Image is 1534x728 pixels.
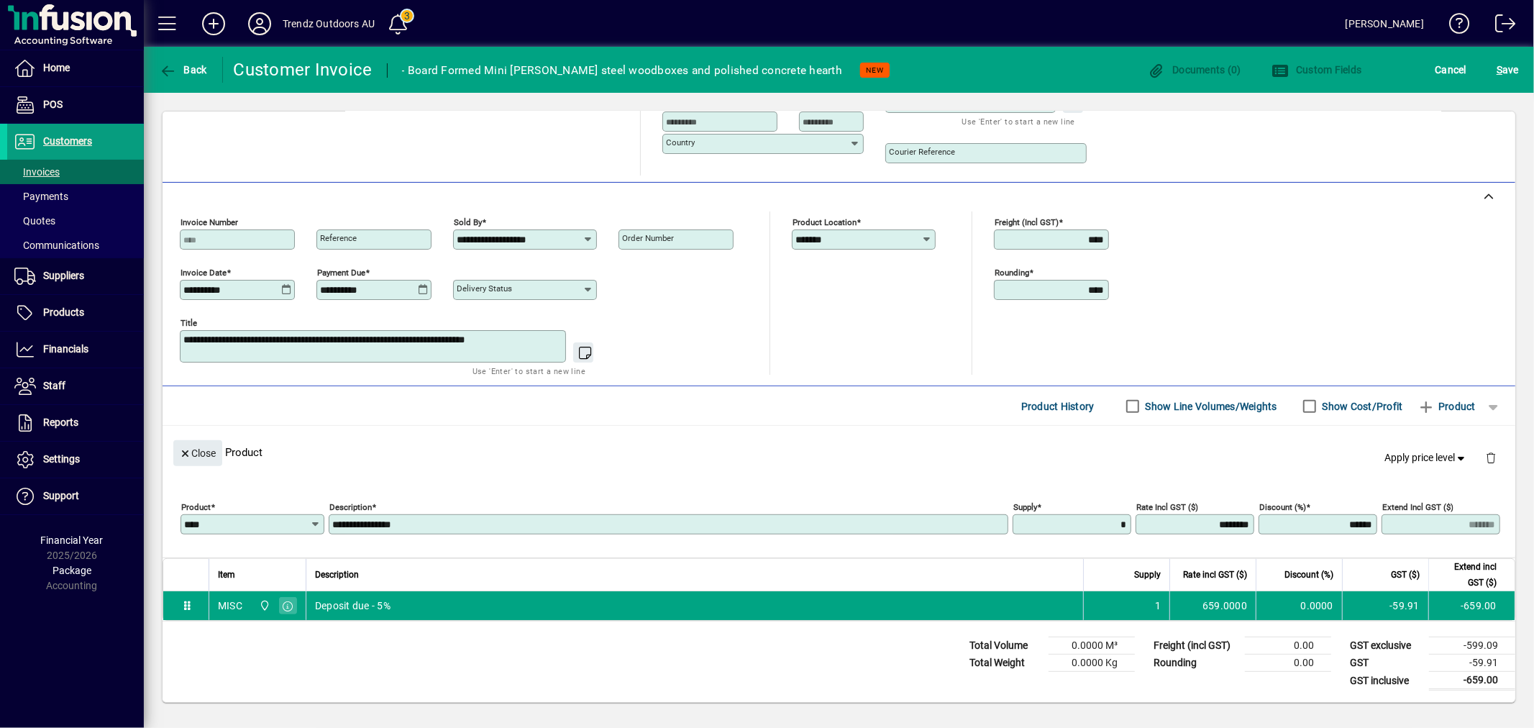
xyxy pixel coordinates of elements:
app-page-header-button: Delete [1474,451,1508,464]
button: Documents (0) [1144,57,1245,83]
td: -59.91 [1429,655,1515,672]
mat-label: Supply [1013,502,1037,512]
button: Apply price level [1379,445,1474,471]
a: Home [7,50,144,86]
mat-label: Payment due [317,268,365,278]
div: 659.0000 [1179,599,1247,613]
span: Extend incl GST ($) [1438,559,1497,591]
button: Delete [1474,440,1508,475]
a: Support [7,478,144,514]
a: Settings [7,442,144,478]
mat-label: Freight (incl GST) [995,217,1059,227]
span: Supply [1134,567,1161,583]
mat-label: Discount (%) [1259,502,1306,512]
span: GST ($) [1391,567,1420,583]
button: Custom Fields [1268,57,1366,83]
a: Staff [7,368,144,404]
mat-label: Country [666,137,695,147]
button: Product History [1015,393,1100,419]
span: Invoices [14,166,60,178]
span: Support [43,490,79,501]
button: Save [1493,57,1522,83]
span: Communications [14,240,99,251]
a: Quotes [7,209,144,233]
td: 0.00 [1245,637,1331,655]
td: Total Weight [962,655,1049,672]
div: MISC [218,599,242,613]
span: Close [179,442,216,465]
span: Description [315,567,359,583]
button: Add [191,11,237,37]
a: Communications [7,233,144,258]
a: POS [7,87,144,123]
span: Financial Year [41,534,104,546]
mat-label: Rate incl GST ($) [1136,502,1198,512]
span: Products [43,306,84,318]
span: Discount (%) [1284,567,1333,583]
span: Staff [43,380,65,391]
td: 0.0000 [1256,591,1342,620]
button: Product [1410,393,1483,419]
button: Cancel [1432,57,1471,83]
td: Freight (incl GST) [1146,637,1245,655]
td: -659.00 [1429,672,1515,690]
mat-label: Invoice date [181,268,227,278]
mat-label: Reference [320,233,357,243]
button: Profile [237,11,283,37]
span: ave [1497,58,1519,81]
div: [PERSON_NAME] [1346,12,1424,35]
span: Deposit due - 5% [315,599,391,613]
span: Suppliers [43,270,84,281]
td: GST inclusive [1343,672,1429,690]
mat-label: Product [181,502,211,512]
div: - Board Formed Mini [PERSON_NAME] steel woodboxes and polished concrete hearth [402,59,843,82]
span: Package [52,565,91,576]
mat-label: Rounding [995,268,1029,278]
a: Invoices [7,160,144,184]
mat-label: Invoice number [181,217,238,227]
span: POS [43,99,63,110]
span: Quotes [14,215,55,227]
label: Show Line Volumes/Weights [1143,399,1277,414]
app-page-header-button: Close [170,446,226,459]
td: -59.91 [1342,591,1428,620]
td: GST [1343,655,1429,672]
span: Item [218,567,235,583]
span: NEW [866,65,884,75]
div: Trendz Outdoors AU [283,12,375,35]
span: Apply price level [1385,450,1469,465]
mat-label: Extend incl GST ($) [1382,502,1453,512]
a: Knowledge Base [1438,3,1470,50]
mat-label: Description [329,502,372,512]
span: Back [159,64,207,76]
span: Product History [1021,395,1095,418]
td: 0.0000 M³ [1049,637,1135,655]
a: Suppliers [7,258,144,294]
span: Documents (0) [1148,64,1241,76]
mat-label: Order number [622,233,674,243]
span: Payments [14,191,68,202]
div: Customer Invoice [234,58,373,81]
mat-label: Courier Reference [889,147,955,157]
div: Product [163,426,1515,478]
span: Financials [43,343,88,355]
span: Custom Fields [1272,64,1362,76]
span: Customers [43,135,92,147]
span: Product [1417,395,1476,418]
label: Show Cost/Profit [1320,399,1403,414]
span: S [1497,64,1502,76]
td: GST exclusive [1343,637,1429,655]
a: Products [7,295,144,331]
mat-label: Delivery status [457,283,512,294]
a: Reports [7,405,144,441]
span: Reports [43,417,78,428]
a: Financials [7,332,144,368]
td: -659.00 [1428,591,1515,620]
a: Logout [1484,3,1516,50]
mat-label: Sold by [454,217,482,227]
mat-label: Product location [793,217,857,227]
span: Central [255,598,272,614]
mat-label: Title [181,318,197,328]
mat-hint: Use 'Enter' to start a new line [962,113,1075,129]
td: Total Volume [962,637,1049,655]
